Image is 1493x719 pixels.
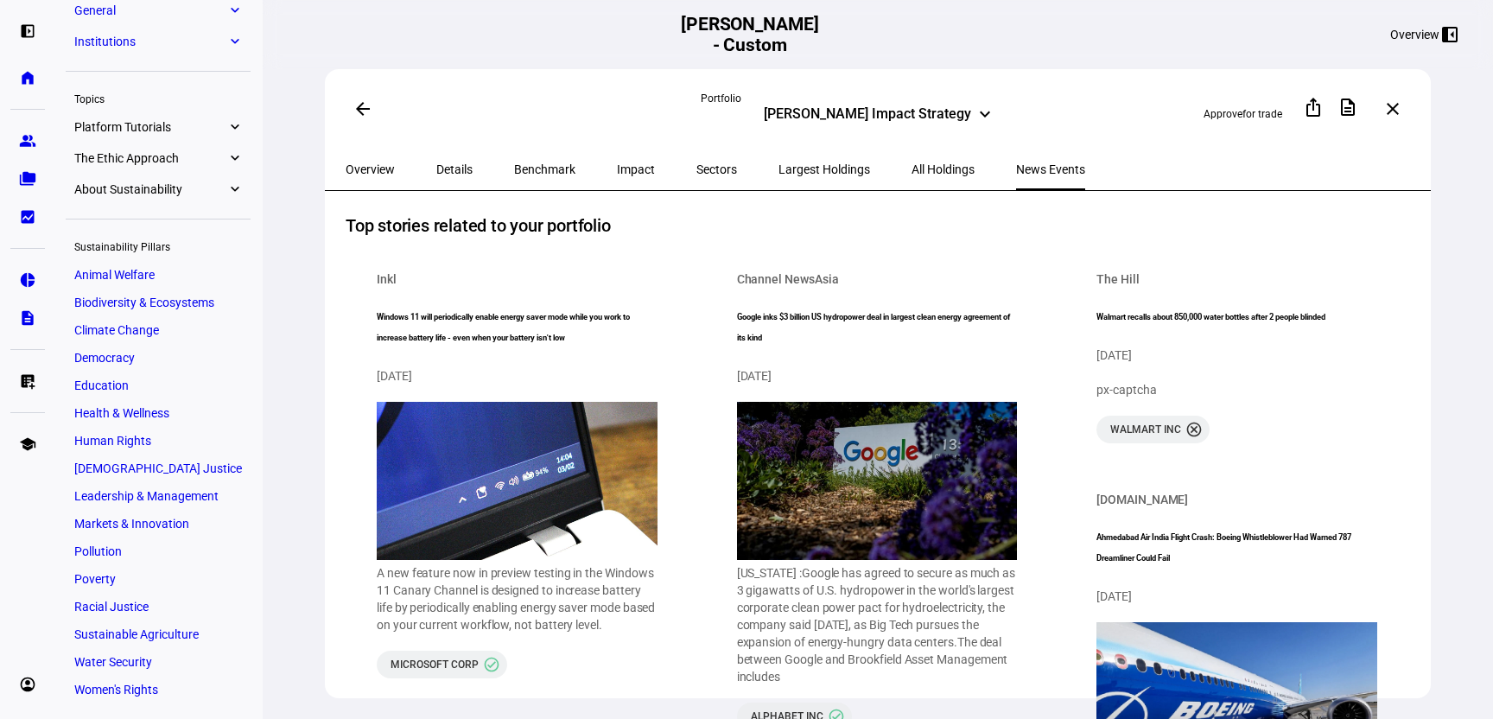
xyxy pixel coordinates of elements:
a: Biodiversity & Ecosystems [66,290,251,315]
span: All Holdings [912,163,975,175]
span: Health & Wellness [74,406,169,420]
span: Water Security [74,655,152,669]
mat-icon: ios_share [1303,97,1324,118]
span: Largest Holdings [778,163,870,175]
a: Women's Rights [66,678,251,702]
a: Leadership & Management [66,484,251,508]
a: description [10,301,45,335]
span: Benchmark [514,163,575,175]
span: Impact [617,163,655,175]
mat-icon: check_circle [483,656,500,673]
div: [DATE] [377,367,658,385]
span: Democracy [74,351,135,365]
a: Health & Wellness [66,401,251,425]
a: Education [66,373,251,398]
img: 79dyCpaPEGrfb5QG5VbaoW-1280-80.jpg [377,402,658,560]
eth-mat-symbol: expand_more [226,150,242,167]
div: [PERSON_NAME] Impact Strategy [764,105,971,126]
a: Markets & Innovation [66,512,251,536]
span: Leadership & Management [74,489,219,503]
eth-mat-symbol: folder_copy [19,170,36,188]
div: Portfolio [701,92,1055,105]
eth-mat-symbol: expand_more [226,33,242,50]
a: Racial Justice [66,595,251,619]
eth-mat-symbol: left_panel_open [19,22,36,40]
mat-icon: close [1382,99,1403,119]
section: px-captcha [1096,381,1377,398]
div: Channel NewsAsia [737,270,839,288]
a: Climate Change [66,318,251,342]
span: Biodiversity & Ecosystems [74,296,214,309]
eth-mat-symbol: school [19,436,36,453]
h6: Walmart recalls about 850,000 water bottles after 2 people blinded [1096,307,1377,328]
a: bid_landscape [10,200,45,234]
span: Sustainable Agriculture [74,627,199,641]
span: About Sustainability [74,182,226,196]
h6: Google inks $3 billion US hydropower deal in largest clean energy agreement of its kind [737,307,1018,348]
img: 2025-07-15t172217z_2_lynxmpel6e0e1_rtroptp_3_eu-alphabet-antitrust.jpg [737,402,1018,560]
span: Overview [346,163,395,175]
a: Democracy [66,346,251,370]
a: Human Rights [66,429,251,453]
span: Animal Welfare [74,268,155,282]
button: Approvefor trade [1190,100,1296,128]
span: Poverty [74,572,116,586]
span: Top stories related to your portfolio [346,212,611,239]
mat-icon: arrow_back [353,99,373,119]
span: WALMART INC [1110,423,1181,436]
span: Details [436,163,473,175]
span: MICROSOFT CORP [391,658,479,671]
span: Approve [1204,108,1242,120]
span: General [74,3,226,17]
a: pie_chart [10,263,45,297]
section: [US_STATE] :Google has agreed to secure as much as 3 gigawatts of U.S. hydropower in the world's ... [737,564,1018,685]
span: Sectors [696,163,737,175]
eth-mat-symbol: group [19,132,36,150]
eth-mat-symbol: expand_more [226,181,242,198]
span: Institutions [74,35,226,48]
span: Women's Rights [74,683,158,697]
span: for trade [1242,108,1282,120]
eth-mat-symbol: pie_chart [19,271,36,289]
span: Climate Change [74,323,159,337]
eth-mat-symbol: account_circle [19,676,36,693]
div: [DATE] [737,367,1018,385]
button: Overview [1376,21,1472,48]
mat-icon: description [1337,97,1358,118]
section: A new feature now in preview testing in the Windows 11 Canary Channel is designed to increase bat... [377,564,658,633]
a: Institutionsexpand_more [66,29,251,54]
div: [DATE] [1096,588,1377,605]
mat-icon: keyboard_arrow_down [975,104,995,124]
eth-mat-symbol: expand_more [226,2,242,19]
eth-mat-symbol: list_alt_add [19,372,36,390]
div: The Hill [1096,270,1139,288]
h6: Ahmedabad Air India Flight Crash: Boeing Whistleblower Had Warned 787 Dreamliner Could Fail [1096,527,1377,569]
eth-mat-symbol: home [19,69,36,86]
div: Inkl [377,270,397,288]
mat-icon: cancel [1185,421,1203,438]
a: Water Security [66,650,251,674]
mat-icon: left_panel_close [1439,24,1460,45]
span: The Ethic Approach [74,151,226,165]
a: group [10,124,45,158]
eth-mat-symbol: bid_landscape [19,208,36,226]
a: home [10,60,45,95]
a: [DEMOGRAPHIC_DATA] Justice [66,456,251,480]
span: Human Rights [74,434,151,448]
a: Pollution [66,539,251,563]
span: Markets & Innovation [74,517,189,531]
a: folder_copy [10,162,45,196]
div: [DATE] [1096,347,1377,364]
a: Animal Welfare [66,263,251,287]
div: Topics [66,86,251,110]
h6: Windows 11 will periodically enable energy saver mode while you work to increase battery life - e... [377,307,658,348]
span: Racial Justice [74,600,149,614]
div: Overview [1390,28,1439,41]
a: Sustainable Agriculture [66,622,251,646]
span: Pollution [74,544,122,558]
span: News Events [1016,163,1085,175]
eth-mat-symbol: description [19,309,36,327]
h2: [PERSON_NAME] - Custom [680,14,820,55]
div: [DOMAIN_NAME] [1096,491,1188,508]
div: Sustainability Pillars [66,233,251,258]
